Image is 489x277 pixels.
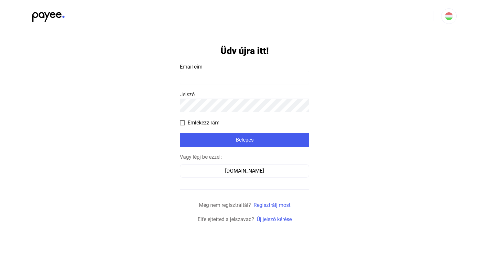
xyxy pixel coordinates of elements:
button: HU [441,8,457,24]
span: Még nem regisztráltál? [199,202,251,208]
span: Email cím [180,64,202,70]
span: Elfelejtetted a jelszavad? [198,216,254,222]
button: [DOMAIN_NAME] [180,164,309,178]
img: black-payee-blue-dot.svg [32,8,65,22]
h1: Üdv újra itt! [221,45,269,57]
div: Belépés [182,136,307,144]
a: Új jelszó kérése [257,216,292,222]
span: Jelszó [180,91,195,98]
button: Belépés [180,133,309,147]
a: Regisztrálj most [254,202,290,208]
div: Vagy lépj be ezzel: [180,153,309,161]
img: HU [445,12,453,20]
span: Emlékezz rám [188,119,220,127]
a: [DOMAIN_NAME] [180,168,309,174]
div: [DOMAIN_NAME] [182,167,307,175]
